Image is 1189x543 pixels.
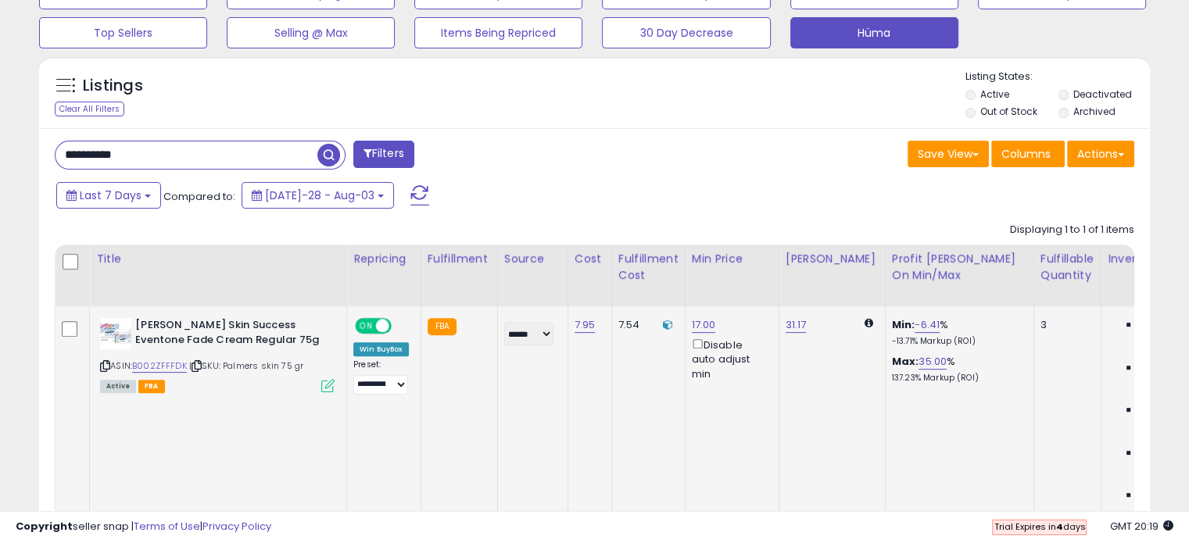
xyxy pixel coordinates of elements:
[618,318,673,332] div: 7.54
[618,251,679,284] div: Fulfillment Cost
[100,318,131,349] img: 41+UimApQbL._SL40_.jpg
[497,245,568,306] th: CSV column name: cust_attr_1_Source
[16,519,73,534] strong: Copyright
[428,318,457,335] small: FBA
[227,17,395,48] button: Selling @ Max
[575,251,605,267] div: Cost
[1055,520,1062,533] b: 4
[242,182,394,209] button: [DATE]-28 - Aug-03
[994,520,1085,533] span: Trial Expires in days
[1067,141,1134,167] button: Actions
[356,320,376,333] span: ON
[1040,318,1089,332] div: 3
[786,317,807,333] a: 31.17
[353,251,414,267] div: Repricing
[892,251,1027,284] div: Profit [PERSON_NAME] on Min/Max
[96,251,340,267] div: Title
[885,245,1033,306] th: The percentage added to the cost of goods (COGS) that forms the calculator for Min & Max prices.
[908,141,989,167] button: Save View
[892,355,1022,384] div: %
[915,317,940,333] a: -6.41
[428,251,491,267] div: Fulfillment
[692,336,767,381] div: Disable auto adjust min
[919,354,947,370] a: 35.00
[389,320,414,333] span: OFF
[16,520,271,534] div: seller snap | |
[504,251,561,267] div: Source
[189,359,303,372] span: | SKU: Palmers skin 75 gr
[965,70,1150,84] p: Listing States:
[414,17,582,48] button: Items Being Repriced
[134,519,200,534] a: Terms of Use
[790,17,958,48] button: Hüma
[1040,251,1094,284] div: Fulfillable Quantity
[786,251,879,267] div: [PERSON_NAME]
[353,342,409,356] div: Win BuyBox
[1001,146,1051,162] span: Columns
[1010,223,1134,238] div: Displaying 1 to 1 of 1 items
[980,105,1037,118] label: Out of Stock
[892,317,915,332] b: Min:
[892,318,1022,347] div: %
[980,88,1009,101] label: Active
[55,102,124,116] div: Clear All Filters
[892,354,919,369] b: Max:
[1073,105,1115,118] label: Archived
[991,141,1065,167] button: Columns
[100,318,335,391] div: ASIN:
[202,519,271,534] a: Privacy Policy
[100,380,136,393] span: All listings currently available for purchase on Amazon
[265,188,374,203] span: [DATE]-28 - Aug-03
[892,336,1022,347] p: -13.71% Markup (ROI)
[1073,88,1131,101] label: Deactivated
[138,380,165,393] span: FBA
[132,359,187,373] a: B002ZFFFDK
[575,317,596,333] a: 7.95
[163,189,235,204] span: Compared to:
[1110,519,1173,534] span: 2025-08-11 20:19 GMT
[56,182,161,209] button: Last 7 Days
[353,359,409,395] div: Preset:
[80,188,141,203] span: Last 7 Days
[692,251,772,267] div: Min Price
[692,317,716,333] a: 17.00
[892,373,1022,384] p: 137.23% Markup (ROI)
[602,17,770,48] button: 30 Day Decrease
[353,141,414,168] button: Filters
[83,75,143,97] h5: Listings
[135,318,325,351] b: [PERSON_NAME] Skin Success Eventone Fade Cream Regular 75g
[39,17,207,48] button: Top Sellers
